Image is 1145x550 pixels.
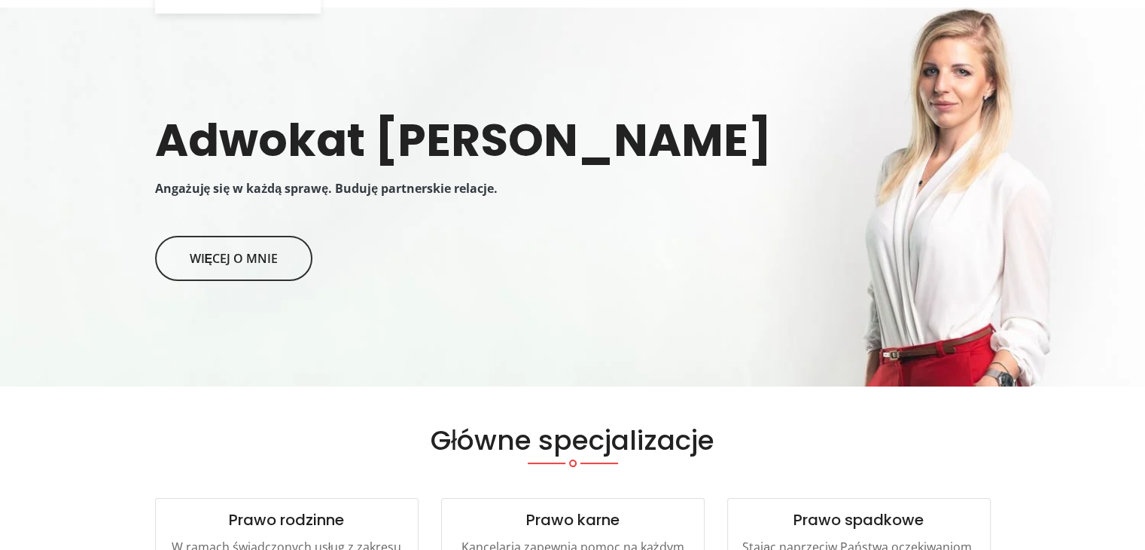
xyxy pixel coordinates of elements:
h4: Prawo karne [442,499,704,529]
h2: Główne specjalizacje [155,424,991,457]
h4: Prawo spadkowe [728,499,990,529]
a: Więcej o mnie [155,236,313,281]
h4: Prawo rodzinne [156,499,418,529]
p: Angażuję się w każdą sprawę. Buduję partnerskie relacje. [155,179,991,198]
h1: Adwokat [PERSON_NAME] [155,113,991,167]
